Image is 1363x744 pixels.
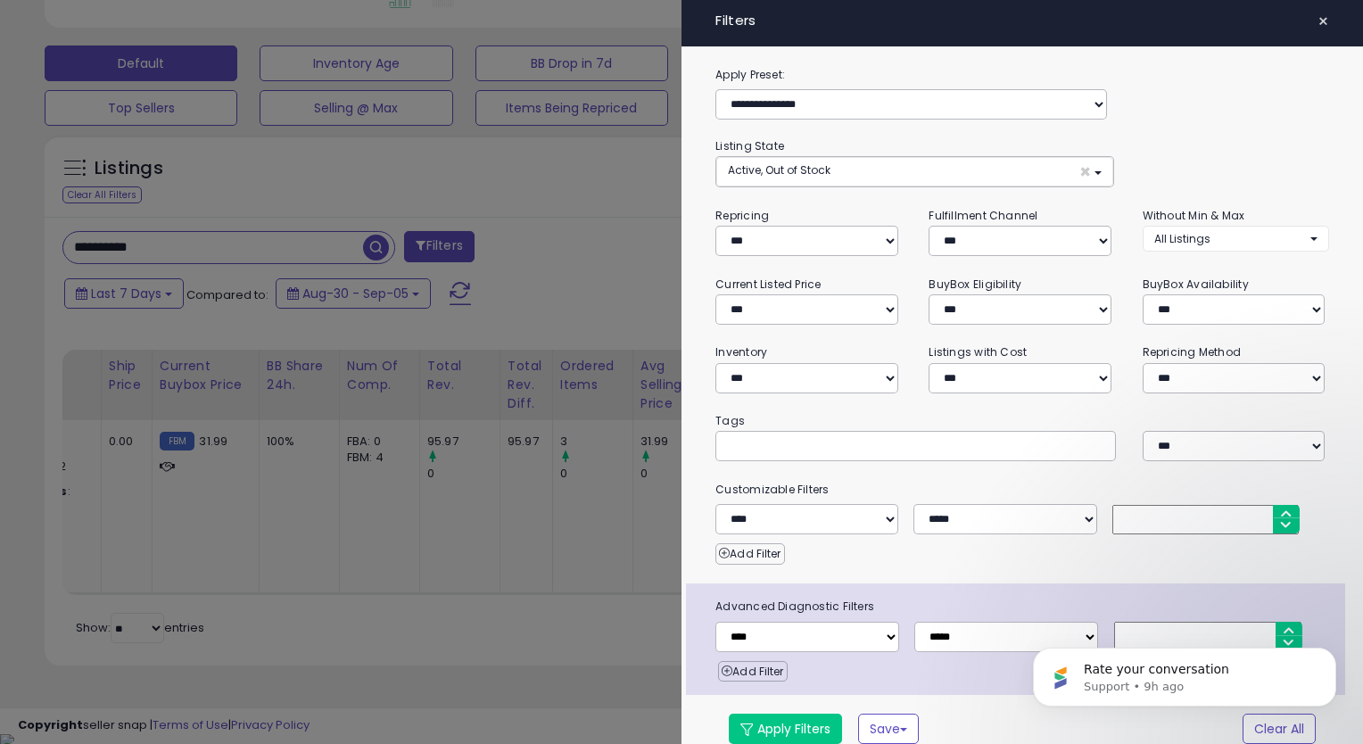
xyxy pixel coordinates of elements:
[1079,162,1091,181] span: ×
[716,157,1113,186] button: Active, Out of Stock ×
[929,208,1037,223] small: Fulfillment Channel
[1006,610,1363,735] iframe: Intercom notifications message
[728,162,830,178] span: Active, Out of Stock
[718,661,787,682] button: Add Filter
[1310,9,1336,34] button: ×
[1143,226,1329,252] button: All Listings
[729,714,842,744] button: Apply Filters
[715,543,784,565] button: Add Filter
[929,344,1027,360] small: Listings with Cost
[1154,231,1210,246] span: All Listings
[858,714,919,744] button: Save
[1143,344,1242,360] small: Repricing Method
[1318,9,1329,34] span: ×
[715,138,784,153] small: Listing State
[715,344,767,360] small: Inventory
[702,597,1345,616] span: Advanced Diagnostic Filters
[929,277,1021,292] small: BuyBox Eligibility
[1143,208,1245,223] small: Without Min & Max
[715,13,1329,29] h4: Filters
[702,480,1342,500] small: Customizable Filters
[715,277,821,292] small: Current Listed Price
[702,65,1342,85] label: Apply Preset:
[715,208,769,223] small: Repricing
[702,411,1342,431] small: Tags
[1143,277,1249,292] small: BuyBox Availability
